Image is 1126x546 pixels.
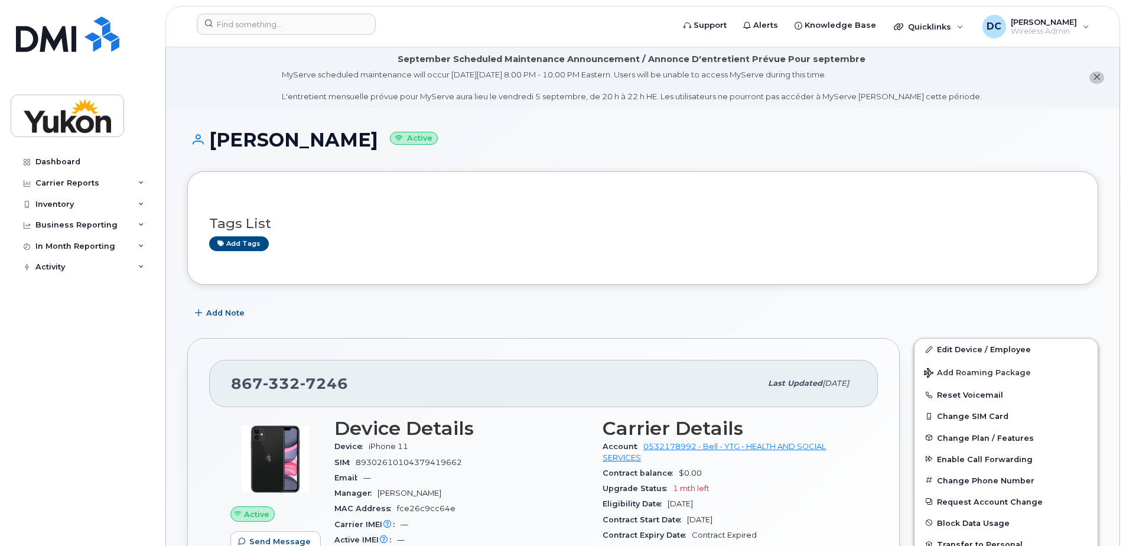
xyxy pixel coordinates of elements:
span: Last updated [768,379,822,388]
div: September Scheduled Maintenance Announcement / Annonce D'entretient Prévue Pour septembre [398,53,865,66]
button: Request Account Change [915,491,1098,512]
small: Active [390,132,438,145]
span: — [397,535,405,544]
span: 7246 [300,375,348,392]
h1: [PERSON_NAME] [187,129,1098,150]
button: Reset Voicemail [915,384,1098,405]
span: Upgrade Status [603,484,673,493]
span: Account [603,442,643,451]
a: Edit Device / Employee [915,339,1098,360]
span: Add Note [206,307,245,318]
span: — [401,520,408,529]
button: Add Note [187,303,255,324]
span: Active IMEI [334,535,397,544]
a: 0532178992 - Bell - YTG - HEALTH AND SOCIAL SERVICES [603,442,826,461]
span: Manager [334,489,377,498]
button: close notification [1089,71,1104,84]
span: 867 [231,375,348,392]
h3: Carrier Details [603,418,857,439]
span: Carrier IMEI [334,520,401,529]
span: iPhone 11 [369,442,408,451]
span: — [363,473,371,482]
span: $0.00 [679,469,702,477]
span: fce26c9cc64e [397,504,455,513]
button: Change SIM Card [915,405,1098,427]
span: [PERSON_NAME] [377,489,441,498]
span: Contract Expiry Date [603,531,692,539]
button: Enable Call Forwarding [915,448,1098,470]
span: 332 [263,375,300,392]
button: Add Roaming Package [915,360,1098,384]
h3: Device Details [334,418,588,439]
span: [DATE] [822,379,849,388]
button: Change Plan / Features [915,427,1098,448]
span: Contract balance [603,469,679,477]
img: iPhone_11.jpg [240,424,311,495]
span: Enable Call Forwarding [937,454,1033,463]
span: [DATE] [668,499,693,508]
span: Device [334,442,369,451]
span: SIM [334,458,356,467]
a: Add tags [209,236,269,251]
span: Email [334,473,363,482]
h3: Tags List [209,216,1076,231]
span: Contract Expired [692,531,757,539]
button: Block Data Usage [915,512,1098,534]
span: Contract Start Date [603,515,687,524]
span: MAC Address [334,504,397,513]
span: Add Roaming Package [924,368,1031,379]
span: Active [244,509,269,520]
span: 89302610104379419662 [356,458,462,467]
span: 1 mth left [673,484,710,493]
button: Change Phone Number [915,470,1098,491]
span: Change Plan / Features [937,433,1034,442]
div: MyServe scheduled maintenance will occur [DATE][DATE] 8:00 PM - 10:00 PM Eastern. Users will be u... [282,69,982,102]
span: Eligibility Date [603,499,668,508]
span: [DATE] [687,515,712,524]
